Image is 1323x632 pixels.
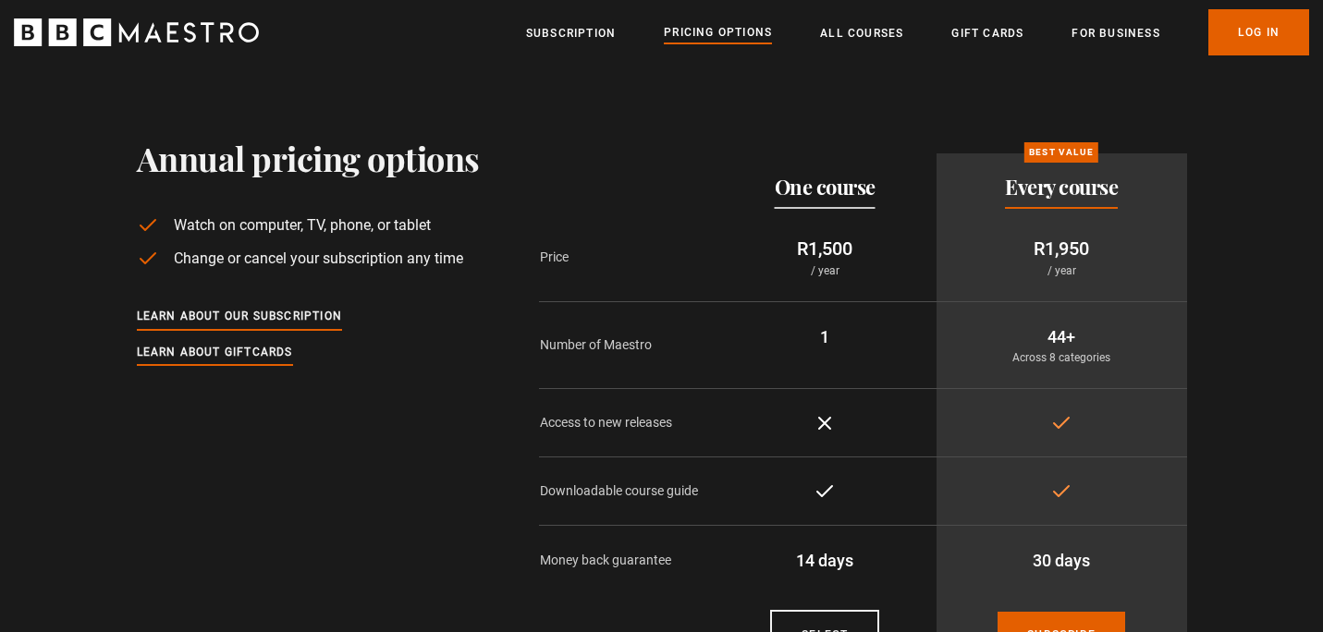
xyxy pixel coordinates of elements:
[137,139,480,177] h1: Annual pricing options
[729,324,922,349] p: 1
[540,335,714,355] p: Number of Maestro
[729,262,922,279] p: / year
[137,307,343,327] a: Learn about our subscription
[951,548,1172,573] p: 30 days
[526,9,1309,55] nav: Primary
[137,214,480,237] li: Watch on computer, TV, phone, or tablet
[1072,24,1159,43] a: For business
[951,24,1023,43] a: Gift Cards
[951,324,1172,349] p: 44+
[14,18,259,46] svg: BBC Maestro
[137,248,480,270] li: Change or cancel your subscription any time
[540,413,714,432] p: Access to new releases
[729,235,922,262] p: R1,500
[951,235,1172,262] p: R1,950
[951,262,1172,279] p: / year
[775,176,876,198] h2: One course
[1024,142,1098,163] p: Best value
[820,24,903,43] a: All Courses
[951,349,1172,366] p: Across 8 categories
[540,551,714,570] p: Money back guarantee
[540,481,714,501] p: Downloadable course guide
[1208,9,1309,55] a: Log In
[540,248,714,267] p: Price
[664,23,772,43] a: Pricing Options
[1005,176,1118,198] h2: Every course
[137,343,293,363] a: Learn about giftcards
[526,24,616,43] a: Subscription
[729,548,922,573] p: 14 days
